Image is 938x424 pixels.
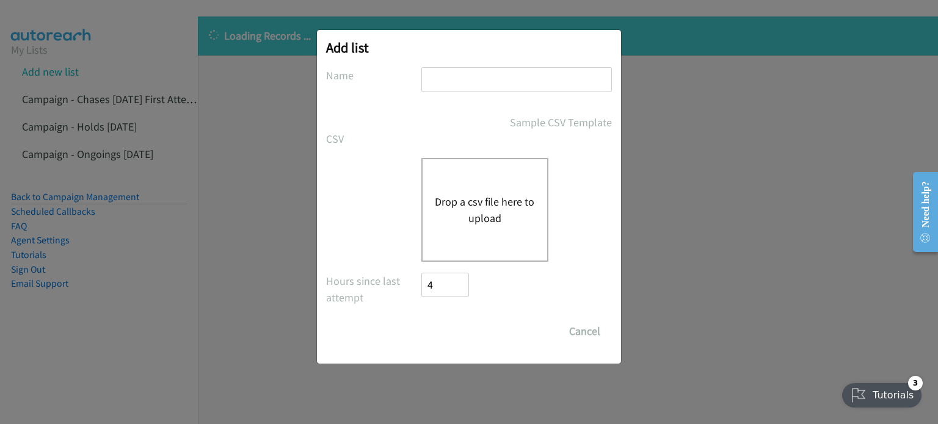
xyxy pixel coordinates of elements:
a: Sample CSV Template [510,114,612,131]
button: Drop a csv file here to upload [435,193,535,226]
iframe: Resource Center [903,163,938,261]
label: CSV [326,131,421,147]
iframe: Checklist [835,371,929,415]
label: Name [326,67,421,84]
button: Cancel [558,319,612,343]
h2: Add list [326,39,612,56]
label: Hours since last attempt [326,273,421,306]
